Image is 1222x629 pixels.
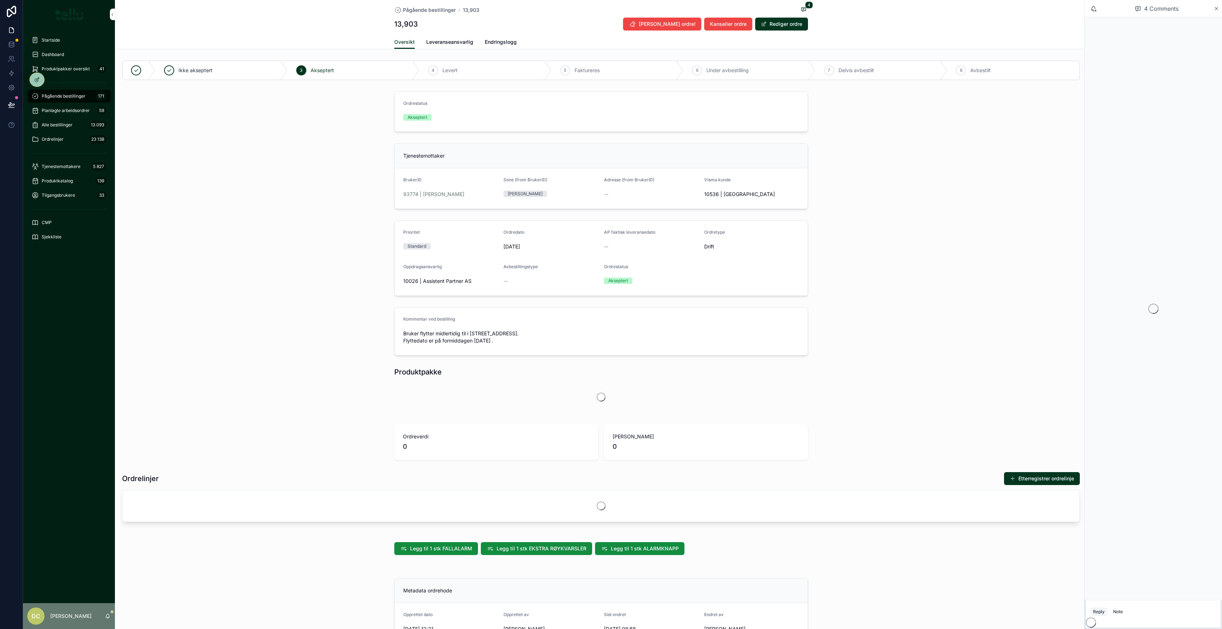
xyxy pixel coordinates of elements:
[805,1,813,9] span: 4
[27,104,111,117] a: Planlagte arbeidsordrer59
[1110,607,1126,616] button: Note
[394,19,418,29] h1: 13,903
[442,67,457,74] span: Levert
[394,38,415,46] span: Oversikt
[42,66,90,72] span: Produktpakker oversikt
[426,36,473,50] a: Leveranseansvarlig
[95,177,106,185] div: 139
[42,37,60,43] span: Startside
[503,229,524,235] span: Ordredato
[27,90,111,103] a: Pågående bestillinger171
[408,114,427,121] div: Akseptert
[403,316,455,322] span: Kommentar ved bestilling
[300,67,302,73] span: 3
[613,442,799,452] span: 0
[42,136,64,142] span: Ordrelinjer
[42,93,85,99] span: Pågående bestillinger
[564,67,566,73] span: 5
[508,191,543,197] div: [PERSON_NAME]
[604,177,654,182] span: Adresse (from BrukerID)
[27,216,111,229] a: CMP
[755,18,808,31] button: Rediger ordre
[960,67,962,73] span: 8
[604,264,628,269] span: Ordrestatus
[432,67,435,73] span: 4
[828,67,830,73] span: 7
[485,38,517,46] span: Endringslogg
[96,92,106,101] div: 171
[42,220,52,225] span: CMP
[403,101,427,106] span: Ordrestatus
[27,189,111,202] a: Tilgangsbrukere33
[639,20,696,28] span: [PERSON_NAME] ordre!
[704,18,752,31] button: Kanseller ordre
[503,243,598,250] span: [DATE]
[27,160,111,173] a: Tjenestemottakere5 827
[97,191,106,200] div: 33
[97,106,106,115] div: 59
[613,433,799,440] span: [PERSON_NAME]
[403,612,433,617] span: Opprettet dato
[403,229,420,235] span: Prioritet
[27,133,111,146] a: Ordrelinjer23 138
[575,67,600,74] span: Faktureres
[1113,609,1123,615] div: Note
[42,234,61,240] span: Sjekkliste
[27,34,111,47] a: Startside
[611,545,679,552] span: Legg til 1 stk ALARMKNAPP
[595,542,684,555] button: Legg til 1 stk ALARMKNAPP
[696,67,698,73] span: 6
[410,545,472,552] span: Legg til 1 stk FALLALARM
[1004,472,1080,485] button: Etterregistrer ordrelinje
[89,135,106,144] div: 23 138
[704,229,725,235] span: Ordretype
[503,264,538,269] span: Avbestillingstype
[408,243,426,250] div: Standard
[608,278,628,284] div: Akseptert
[706,67,749,74] span: Under avbestilling
[623,18,701,31] button: [PERSON_NAME] ordre!
[1144,4,1179,13] span: 4 Comments
[704,191,775,198] span: 10536 | [GEOGRAPHIC_DATA]
[710,20,747,28] span: Kanseller ordre
[42,108,90,113] span: Planlagte arbeidsordrer
[394,542,478,555] button: Legg til 1 stk FALLALARM
[463,6,479,14] span: 13,903
[1090,607,1107,616] button: Reply
[403,153,445,159] span: Tjenestemottaker
[42,122,73,128] span: Alle bestillinger
[403,433,590,440] span: Ordreverdi
[394,36,415,49] a: Oversikt
[394,367,442,377] h1: Produktpakke
[311,67,334,74] span: Akseptert
[704,177,731,182] span: Visma kunde
[97,65,106,73] div: 41
[55,9,83,20] img: App logo
[122,474,159,484] h1: Ordrelinjer
[497,545,586,552] span: Legg til 1 stk EKSTRA RØYKVARSLER
[604,243,608,250] span: --
[503,278,508,285] span: --
[27,174,111,187] a: Produktkatalog139
[50,612,92,620] p: [PERSON_NAME]
[403,330,799,344] span: Bruker flytter midlertidig til i [STREET_ADDRESS]. Flyttedato er på formiddagen [DATE] .
[426,38,473,46] span: Leveranseansvarlig
[503,612,529,617] span: Opprettet av
[604,612,626,617] span: Sist endret
[503,177,547,182] span: Sone (from BrukerID)
[403,442,590,452] span: 0
[42,192,75,198] span: Tilgangsbrukere
[27,118,111,131] a: Alle bestillinger13 093
[481,542,592,555] button: Legg til 1 stk EKSTRA RØYKVARSLER
[485,36,517,50] a: Endringslogg
[403,191,464,198] a: 93774 | [PERSON_NAME]
[604,191,608,198] span: --
[23,29,115,253] div: scrollable content
[42,178,73,184] span: Produktkatalog
[403,177,422,182] span: BrukerID
[704,243,714,250] span: Drift
[403,587,452,593] span: Metadata ordrehode
[604,229,655,235] span: AP faktisk leveransedato
[27,230,111,243] a: Sjekkliste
